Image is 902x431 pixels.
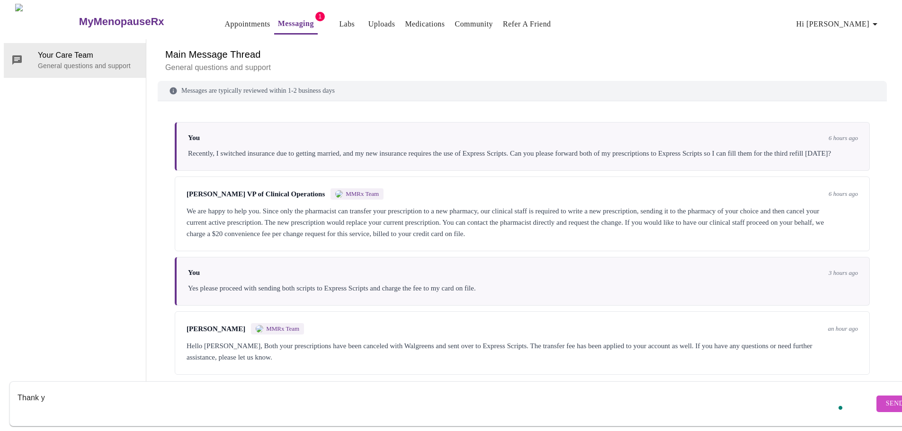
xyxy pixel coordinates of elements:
a: MyMenopauseRx [78,5,202,38]
a: Uploads [368,18,395,31]
a: Appointments [225,18,270,31]
a: Refer a Friend [503,18,551,31]
button: Refer a Friend [499,15,555,34]
span: [PERSON_NAME] VP of Clinical Operations [187,190,325,198]
button: Appointments [221,15,274,34]
span: 3 hours ago [829,269,858,277]
button: Messaging [274,14,318,35]
p: General questions and support [165,62,879,73]
button: Medications [401,15,448,34]
img: MyMenopauseRx Logo [15,4,78,39]
h6: Main Message Thread [165,47,879,62]
div: Your Care TeamGeneral questions and support [4,43,146,77]
textarea: To enrich screen reader interactions, please activate Accessibility in Grammarly extension settings [18,388,874,419]
span: MMRx Team [266,325,299,333]
button: Community [451,15,497,34]
button: Uploads [365,15,399,34]
img: MMRX [256,325,263,333]
a: Community [455,18,493,31]
span: You [188,134,200,142]
span: an hour ago [828,325,858,333]
p: General questions and support [38,61,138,70]
span: 1 [315,12,325,21]
button: Hi [PERSON_NAME] [793,15,884,34]
span: 6 hours ago [829,134,858,142]
span: [PERSON_NAME] [187,325,245,333]
h3: MyMenopauseRx [79,16,164,28]
span: 6 hours ago [829,190,858,198]
span: MMRx Team [346,190,379,198]
img: MMRX [335,190,343,198]
a: Labs [339,18,355,31]
span: You [188,269,200,277]
span: Your Care Team [38,50,138,61]
button: Labs [332,15,362,34]
a: Messaging [278,17,314,30]
span: Hi [PERSON_NAME] [796,18,881,31]
a: Medications [405,18,445,31]
div: Messages are typically reviewed within 1-2 business days [158,81,887,101]
div: Hello [PERSON_NAME], Both your prescriptions have been canceled with Walgreens and sent over to E... [187,340,858,363]
div: Yes please proceed with sending both scripts to Express Scripts and charge the fee to my card on ... [188,282,858,294]
div: Recently, I switched insurance due to getting married, and my new insurance requires the use of E... [188,148,858,159]
div: We are happy to help you. Since only the pharmacist can transfer your prescription to a new pharm... [187,205,858,239]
